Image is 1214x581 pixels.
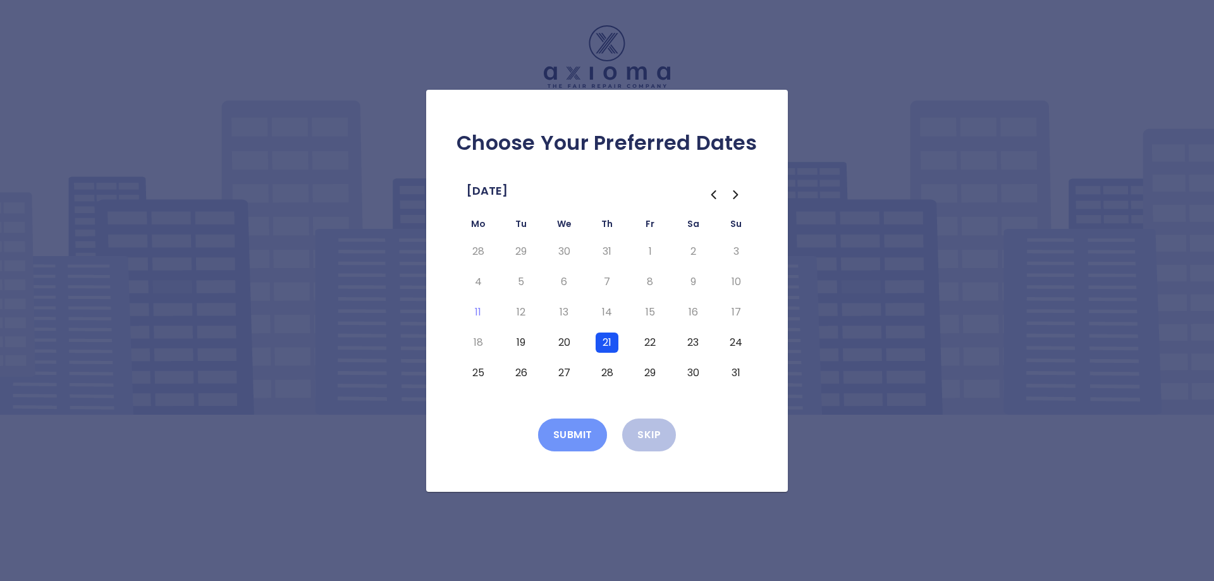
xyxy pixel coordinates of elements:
[467,363,489,383] button: Monday, August 25th, 2025
[510,363,532,383] button: Tuesday, August 26th, 2025
[725,183,747,206] button: Go to the Next Month
[457,216,500,236] th: Monday
[510,242,532,262] button: Tuesday, July 29th, 2025
[725,302,747,322] button: Sunday, August 17th, 2025
[457,216,757,388] table: August 2025
[639,363,661,383] button: Friday, August 29th, 2025
[538,419,608,451] button: Submit
[682,272,704,292] button: Saturday, August 9th, 2025
[725,363,747,383] button: Sunday, August 31st, 2025
[446,130,768,156] h2: Choose Your Preferred Dates
[467,272,489,292] button: Monday, August 4th, 2025
[500,216,543,236] th: Tuesday
[628,216,671,236] th: Friday
[639,242,661,262] button: Friday, August 1st, 2025
[725,242,747,262] button: Sunday, August 3rd, 2025
[467,333,489,353] button: Monday, August 18th, 2025
[596,302,618,322] button: Thursday, August 14th, 2025
[586,216,628,236] th: Thursday
[553,302,575,322] button: Wednesday, August 13th, 2025
[639,272,661,292] button: Friday, August 8th, 2025
[714,216,757,236] th: Sunday
[553,242,575,262] button: Wednesday, July 30th, 2025
[467,302,489,322] button: Today, Monday, August 11th, 2025
[622,419,676,451] button: Skip
[467,242,489,262] button: Monday, July 28th, 2025
[553,333,575,353] button: Wednesday, August 20th, 2025
[467,181,508,201] span: [DATE]
[682,302,704,322] button: Saturday, August 16th, 2025
[510,302,532,322] button: Tuesday, August 12th, 2025
[596,242,618,262] button: Thursday, July 31st, 2025
[596,333,618,353] button: Thursday, August 21st, 2025, selected
[510,333,532,353] button: Tuesday, August 19th, 2025
[682,242,704,262] button: Saturday, August 2nd, 2025
[553,272,575,292] button: Wednesday, August 6th, 2025
[553,363,575,383] button: Wednesday, August 27th, 2025
[682,333,704,353] button: Saturday, August 23rd, 2025
[639,333,661,353] button: Friday, August 22nd, 2025
[725,272,747,292] button: Sunday, August 10th, 2025
[596,272,618,292] button: Thursday, August 7th, 2025
[725,333,747,353] button: Sunday, August 24th, 2025
[543,216,586,236] th: Wednesday
[596,363,618,383] button: Thursday, August 28th, 2025
[671,216,714,236] th: Saturday
[510,272,532,292] button: Tuesday, August 5th, 2025
[682,363,704,383] button: Saturday, August 30th, 2025
[639,302,661,322] button: Friday, August 15th, 2025
[544,25,670,88] img: Logo
[702,183,725,206] button: Go to the Previous Month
